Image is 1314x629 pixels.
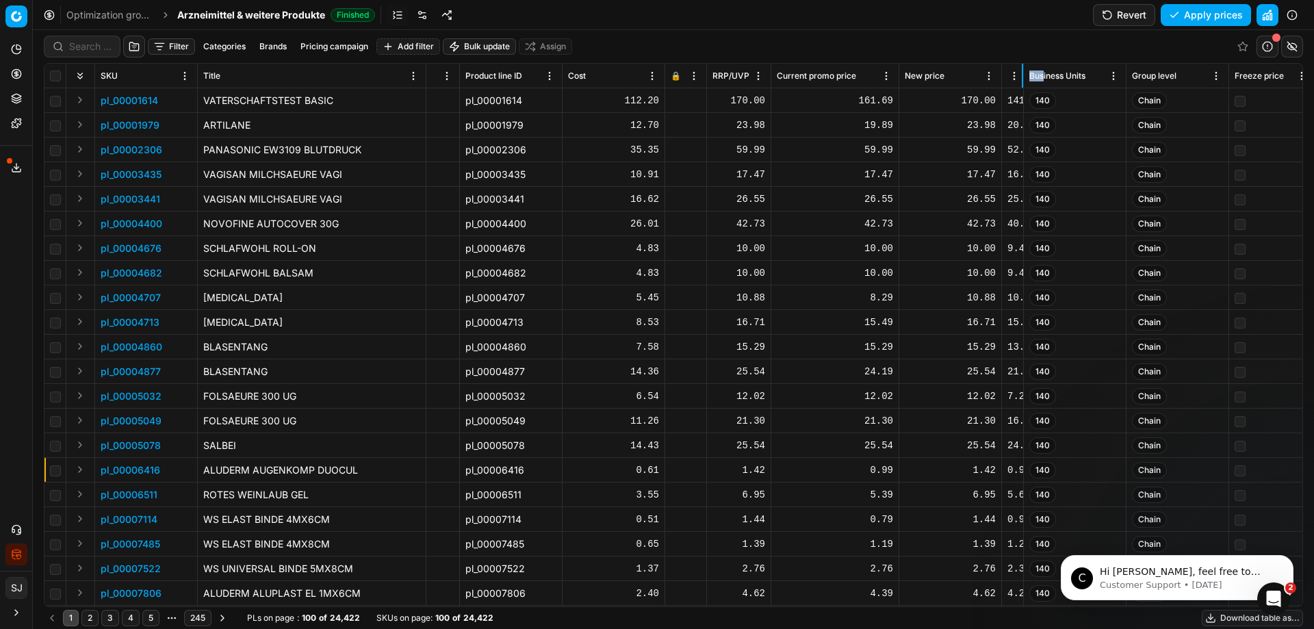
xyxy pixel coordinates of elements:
button: pl_00005078 [101,439,161,452]
div: 21.30 [777,414,893,428]
div: 8.29 [777,291,893,305]
button: Filter [148,38,195,55]
button: pl_00002306 [101,143,162,157]
button: Expand [72,363,88,379]
div: 52.89 [1007,143,1018,157]
button: pl_00006511 [101,488,157,502]
div: 16.71 [905,316,996,329]
button: pl_00004713 [101,316,159,329]
div: 21.30 [905,414,996,428]
div: 16.71 [712,316,765,329]
button: Expand [72,585,88,601]
div: 26.55 [712,192,765,206]
span: Chain [1132,339,1167,355]
div: 1.44 [905,513,996,526]
div: 21.30 [712,414,765,428]
p: VAGISAN MILCHSAEURE VAGI [203,168,420,181]
div: 13.99 [1007,340,1018,354]
div: 170.00 [905,94,996,107]
span: 140 [1029,240,1056,257]
p: VAGISAN MILCHSAEURE VAGI [203,192,420,206]
div: pl_00004707 [465,291,556,305]
span: 140 [1029,536,1056,552]
div: 0.51 [568,513,659,526]
span: 140 [1029,511,1056,528]
span: PLs on page [247,613,294,624]
button: Expand [72,560,88,576]
button: 1 [63,610,79,626]
div: 35.35 [568,143,659,157]
div: 1.42 [712,463,765,477]
button: Expand [72,412,88,428]
div: 4.62 [905,587,996,600]
div: 10.91 [568,168,659,181]
div: 15.29 [905,340,996,354]
div: 3.55 [568,488,659,502]
button: pl_00007522 [101,562,161,576]
input: Search by SKU or title [69,40,112,53]
p: pl_00007806 [101,587,162,600]
div: pl_00004400 [465,217,556,231]
strong: 100 [302,613,316,624]
button: Expand [72,166,88,182]
div: pl_00001979 [465,118,556,132]
div: pl_00002306 [465,143,556,157]
p: VATERSCHAFTSTEST BASIC [203,94,420,107]
span: Chain [1132,413,1167,429]
a: Optimization groups [66,8,154,22]
div: 4.39 [777,587,893,600]
span: 140 [1029,339,1056,355]
span: 140 [1029,142,1056,158]
span: 2 [1285,582,1296,593]
span: Chain [1132,511,1167,528]
span: Chain [1132,216,1167,232]
button: pl_00001614 [101,94,158,107]
div: 10.00 [905,266,996,280]
span: 140 [1029,117,1056,133]
div: 0.99 [777,463,893,477]
p: pl_00004877 [101,365,161,378]
button: Categories [198,38,251,55]
div: 12.70 [568,118,659,132]
span: 140 [1029,462,1056,478]
span: Title [203,70,220,81]
div: 4.83 [568,266,659,280]
div: 42.73 [905,217,996,231]
span: Chain [1132,290,1167,306]
div: pl_00007522 [465,562,556,576]
button: Pricing campaign [295,38,374,55]
p: ROTES WEINLAUB GEL [203,488,420,502]
span: Chain [1132,487,1167,503]
div: 6.95 [905,488,996,502]
span: Finished [331,8,375,22]
button: pl_00004682 [101,266,162,280]
button: pl_00007114 [101,513,157,526]
p: pl_00007485 [101,537,160,551]
div: 7.29 [1007,389,1018,403]
div: 6.95 [712,488,765,502]
button: Expand [72,264,88,281]
div: pl_00007485 [465,537,556,551]
div: 25.54 [905,439,996,452]
div: pl_00007114 [465,513,556,526]
span: Group level [1132,70,1176,81]
div: 2.40 [568,587,659,600]
div: 0.99 [1007,513,1018,526]
div: 26.01 [568,217,659,231]
span: Arzneimittel & weitere ProdukteFinished [177,8,375,22]
button: SJ [5,577,27,599]
div: 17.47 [712,168,765,181]
div: 5.69 [1007,488,1018,502]
div: 2.76 [712,562,765,576]
div: 19.89 [777,118,893,132]
button: pl_00005049 [101,414,162,428]
span: 140 [1029,437,1056,454]
div: 40.59 [1007,217,1018,231]
div: 0.99 [1007,463,1018,477]
div: 16.99 [1007,414,1018,428]
div: 24.19 [777,365,893,378]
